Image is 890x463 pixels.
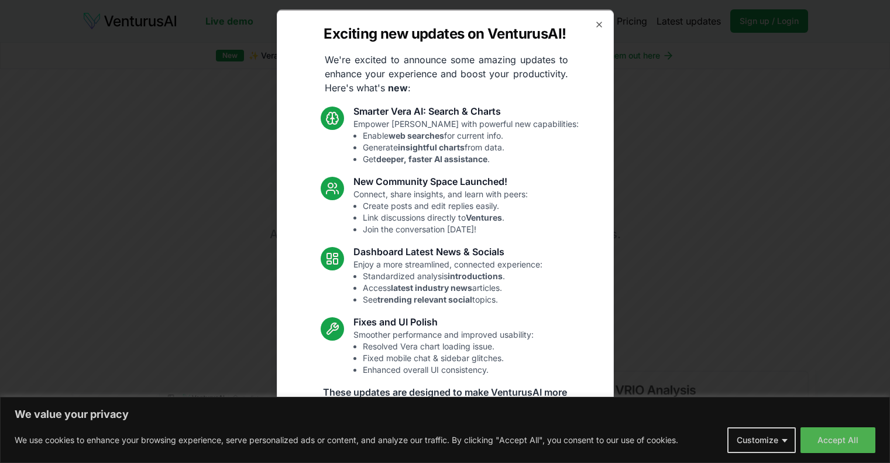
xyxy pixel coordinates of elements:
li: Access articles. [363,282,542,293]
p: Smoother performance and improved usability: [353,328,534,375]
li: Get . [363,153,579,164]
p: These updates are designed to make VenturusAI more powerful, intuitive, and user-friendly. Let us... [314,385,576,427]
p: Enjoy a more streamlined, connected experience: [353,258,542,305]
h3: Fixes and UI Polish [353,314,534,328]
li: Join the conversation [DATE]! [363,223,528,235]
li: See topics. [363,293,542,305]
h2: Exciting new updates on VenturusAI! [324,24,566,43]
p: Connect, share insights, and learn with peers: [353,188,528,235]
strong: deeper, faster AI assistance [376,153,487,163]
strong: Ventures [466,212,502,222]
li: Enable for current info. [363,129,579,141]
li: Link discussions directly to . [363,211,528,223]
li: Standardized analysis . [363,270,542,282]
strong: new [388,81,408,93]
p: Empower [PERSON_NAME] with powerful new capabilities: [353,118,579,164]
strong: trending relevant social [377,294,472,304]
h3: Smarter Vera AI: Search & Charts [353,104,579,118]
strong: latest industry news [391,282,472,292]
li: Enhanced overall UI consistency. [363,363,534,375]
strong: introductions [448,270,503,280]
p: We're excited to announce some amazing updates to enhance your experience and boost your producti... [315,52,578,94]
strong: web searches [389,130,444,140]
li: Resolved Vera chart loading issue. [363,340,534,352]
li: Fixed mobile chat & sidebar glitches. [363,352,534,363]
li: Create posts and edit replies easily. [363,200,528,211]
strong: insightful charts [398,142,465,152]
li: Generate from data. [363,141,579,153]
h3: New Community Space Launched! [353,174,528,188]
h3: Dashboard Latest News & Socials [353,244,542,258]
